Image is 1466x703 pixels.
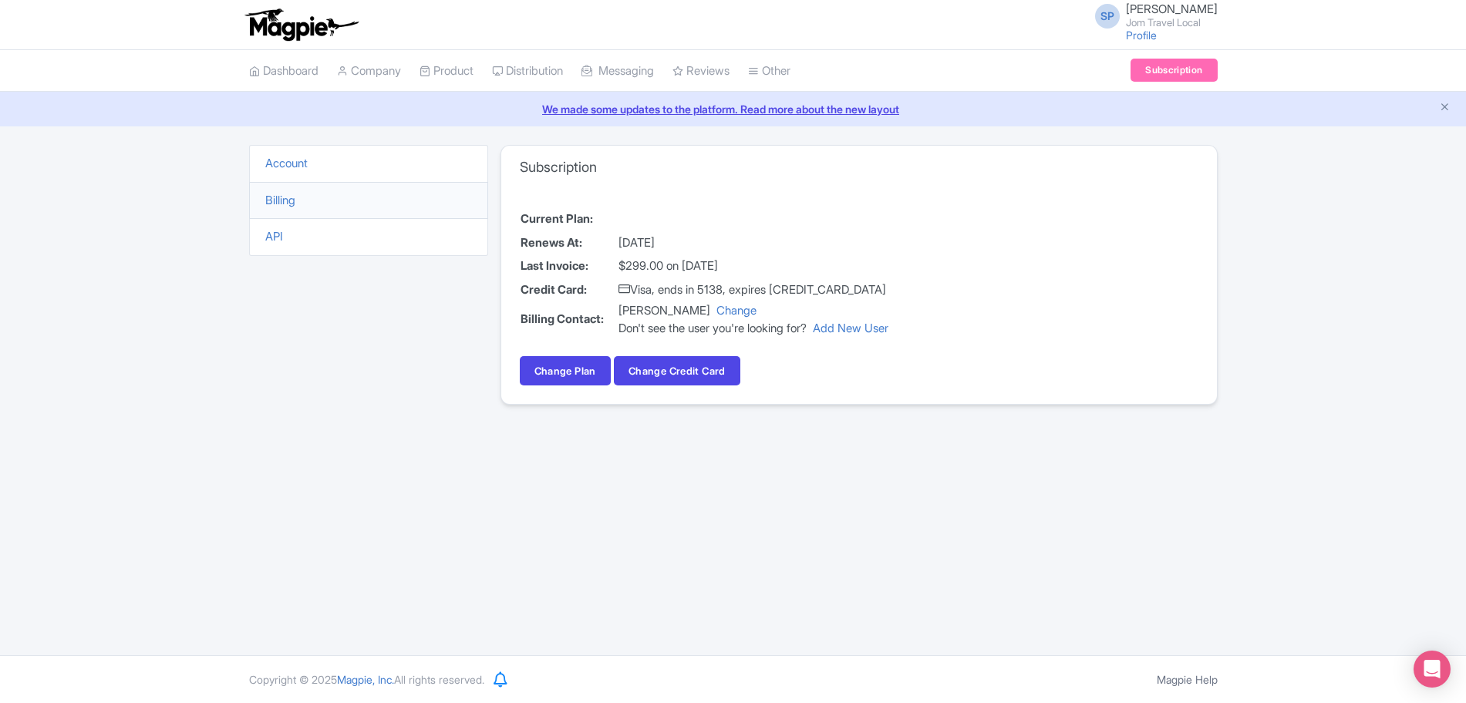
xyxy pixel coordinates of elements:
[265,156,308,170] a: Account
[1126,29,1157,42] a: Profile
[492,50,563,92] a: Distribution
[520,159,597,176] h3: Subscription
[813,321,888,335] a: Add New User
[618,254,889,278] td: $299.00 on [DATE]
[581,50,654,92] a: Messaging
[618,278,889,302] td: Visa, ends in 5138, expires [CREDIT_CARD_DATA]
[520,278,618,302] th: Credit Card:
[1414,651,1451,688] div: Open Intercom Messenger
[1095,4,1120,29] span: SP
[1439,99,1451,117] button: Close announcement
[520,254,618,278] th: Last Invoice:
[618,320,888,338] div: Don't see the user you're looking for?
[1126,2,1218,16] span: [PERSON_NAME]
[337,673,394,686] span: Magpie, Inc.
[240,671,494,688] div: Copyright © 2025 All rights reserved.
[520,301,618,338] th: Billing Contact:
[672,50,730,92] a: Reviews
[265,229,283,244] a: API
[9,101,1457,117] a: We made some updates to the platform. Read more about the new layout
[1131,59,1217,82] a: Subscription
[249,50,318,92] a: Dashboard
[748,50,790,92] a: Other
[1126,18,1218,28] small: Jom Travel Local
[1157,673,1218,686] a: Magpie Help
[618,231,889,255] td: [DATE]
[614,356,740,385] button: Change Credit Card
[420,50,474,92] a: Product
[520,231,618,255] th: Renews At:
[265,193,295,207] a: Billing
[1086,3,1218,28] a: SP [PERSON_NAME] Jom Travel Local
[337,50,401,92] a: Company
[716,303,757,318] a: Change
[520,207,618,231] th: Current Plan:
[618,301,889,338] td: [PERSON_NAME]
[241,8,361,42] img: logo-ab69f6fb50320c5b225c76a69d11143b.png
[520,356,611,385] a: Change Plan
